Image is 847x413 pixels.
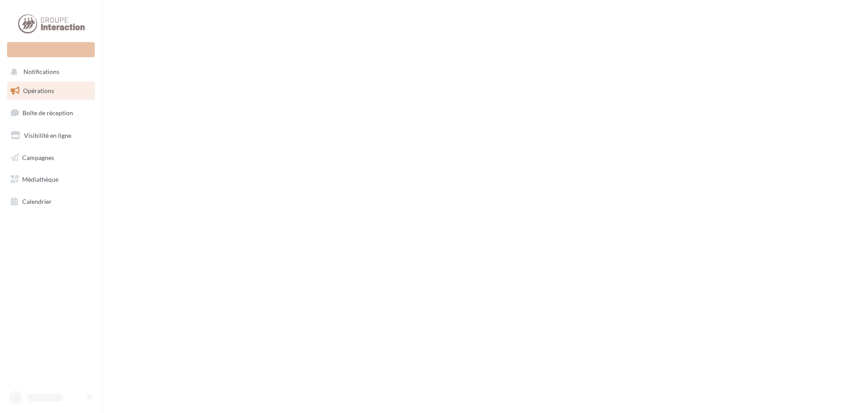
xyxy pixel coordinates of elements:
[7,42,95,57] div: Nouvelle campagne
[5,103,97,122] a: Boîte de réception
[23,87,54,94] span: Opérations
[24,132,71,139] span: Visibilité en ligne
[5,170,97,189] a: Médiathèque
[5,82,97,100] a: Opérations
[23,109,73,117] span: Boîte de réception
[22,153,54,161] span: Campagnes
[22,198,52,205] span: Calendrier
[23,68,59,76] span: Notifications
[22,175,58,183] span: Médiathèque
[5,148,97,167] a: Campagnes
[5,126,97,145] a: Visibilité en ligne
[5,192,97,211] a: Calendrier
